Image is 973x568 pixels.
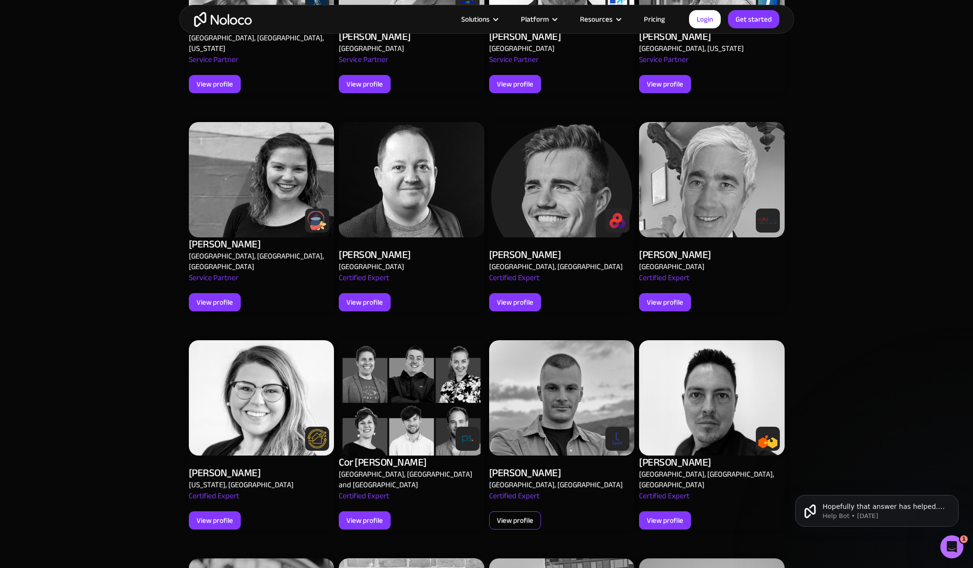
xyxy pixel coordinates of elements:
[346,514,383,527] div: View profile
[489,466,561,480] div: [PERSON_NAME]
[339,248,411,261] div: [PERSON_NAME]
[449,13,509,25] div: Solutions
[189,110,334,323] a: Alex Vyshnevskiy - Noloco app builder Expert[PERSON_NAME][GEOGRAPHIC_DATA], [GEOGRAPHIC_DATA], [G...
[497,514,533,527] div: View profile
[189,237,261,251] div: [PERSON_NAME]
[339,110,484,323] a: Alex Vyshnevskiy - Noloco app builder Expert[PERSON_NAME][GEOGRAPHIC_DATA]Certified ExpertView pr...
[568,13,632,25] div: Resources
[639,261,704,272] div: [GEOGRAPHIC_DATA]
[497,296,533,309] div: View profile
[639,54,689,75] div: Service Partner
[489,480,623,490] div: [GEOGRAPHIC_DATA], [GEOGRAPHIC_DATA]
[639,456,711,469] div: [PERSON_NAME]
[639,110,785,323] a: Alex Vyshnevskiy - Noloco app builder Expert[PERSON_NAME][GEOGRAPHIC_DATA]Certified ExpertView pr...
[189,33,330,54] div: [GEOGRAPHIC_DATA], [GEOGRAPHIC_DATA], [US_STATE]
[489,248,561,261] div: [PERSON_NAME]
[189,466,261,480] div: [PERSON_NAME]
[194,12,252,27] a: home
[489,110,635,323] a: Alex Vyshnevskiy - Noloco app builder Expert[PERSON_NAME][GEOGRAPHIC_DATA], [GEOGRAPHIC_DATA]Cert...
[489,261,623,272] div: [GEOGRAPHIC_DATA], [GEOGRAPHIC_DATA]
[580,13,613,25] div: Resources
[339,490,389,511] div: Certified Expert
[639,272,690,293] div: Certified Expert
[189,480,294,490] div: [US_STATE], [GEOGRAPHIC_DATA]
[339,261,404,272] div: [GEOGRAPHIC_DATA]
[339,328,484,542] a: Alex Vyshnevskiy - Noloco app builder ExpertCor [PERSON_NAME][GEOGRAPHIC_DATA], [GEOGRAPHIC_DATA]...
[728,10,779,28] a: Get started
[189,272,238,293] div: Service Partner
[489,490,540,511] div: Certified Expert
[197,514,233,527] div: View profile
[346,296,383,309] div: View profile
[339,272,389,293] div: Certified Expert
[639,469,780,490] div: [GEOGRAPHIC_DATA], [GEOGRAPHIC_DATA], [GEOGRAPHIC_DATA]
[647,514,683,527] div: View profile
[489,43,554,54] div: [GEOGRAPHIC_DATA]
[461,13,490,25] div: Solutions
[509,13,568,25] div: Platform
[689,10,721,28] a: Login
[639,248,711,261] div: [PERSON_NAME]
[489,54,539,75] div: Service Partner
[189,122,334,237] img: Alex Vyshnevskiy - Noloco app builder Expert
[940,535,963,558] iframe: Intercom live chat
[346,78,383,90] div: View profile
[189,54,238,75] div: Service Partner
[489,340,635,456] img: Alex Vyshnevskiy - Noloco app builder Expert
[189,490,239,511] div: Certified Expert
[189,340,334,456] img: Alex Vyshnevskiy - Noloco app builder Expert
[489,272,540,293] div: Certified Expert
[639,340,785,456] img: Alex Vyshnevskiy - Noloco app builder Expert
[339,43,404,54] div: [GEOGRAPHIC_DATA]
[339,54,388,75] div: Service Partner
[639,490,690,511] div: Certified Expert
[497,78,533,90] div: View profile
[639,43,744,54] div: [GEOGRAPHIC_DATA], [US_STATE]
[339,340,484,456] img: Alex Vyshnevskiy - Noloco app builder Expert
[339,456,427,469] div: Cor [PERSON_NAME]
[647,296,683,309] div: View profile
[521,13,549,25] div: Platform
[189,328,334,542] a: Alex Vyshnevskiy - Noloco app builder Expert[PERSON_NAME][US_STATE], [GEOGRAPHIC_DATA]Certified E...
[632,13,677,25] a: Pricing
[639,122,785,237] img: Alex Vyshnevskiy - Noloco app builder Expert
[647,78,683,90] div: View profile
[197,296,233,309] div: View profile
[189,251,330,272] div: [GEOGRAPHIC_DATA], [GEOGRAPHIC_DATA], [GEOGRAPHIC_DATA]
[489,328,635,542] a: Alex Vyshnevskiy - Noloco app builder Expert[PERSON_NAME][GEOGRAPHIC_DATA], [GEOGRAPHIC_DATA]Cert...
[489,122,635,237] img: Alex Vyshnevskiy - Noloco app builder Expert
[339,469,480,490] div: [GEOGRAPHIC_DATA], [GEOGRAPHIC_DATA] and [GEOGRAPHIC_DATA]
[960,535,968,543] span: 1
[639,328,785,542] a: Alex Vyshnevskiy - Noloco app builder Expert[PERSON_NAME][GEOGRAPHIC_DATA], [GEOGRAPHIC_DATA], [G...
[781,475,973,542] iframe: Intercom notifications message
[339,122,484,237] img: Alex Vyshnevskiy - Noloco app builder Expert
[197,78,233,90] div: View profile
